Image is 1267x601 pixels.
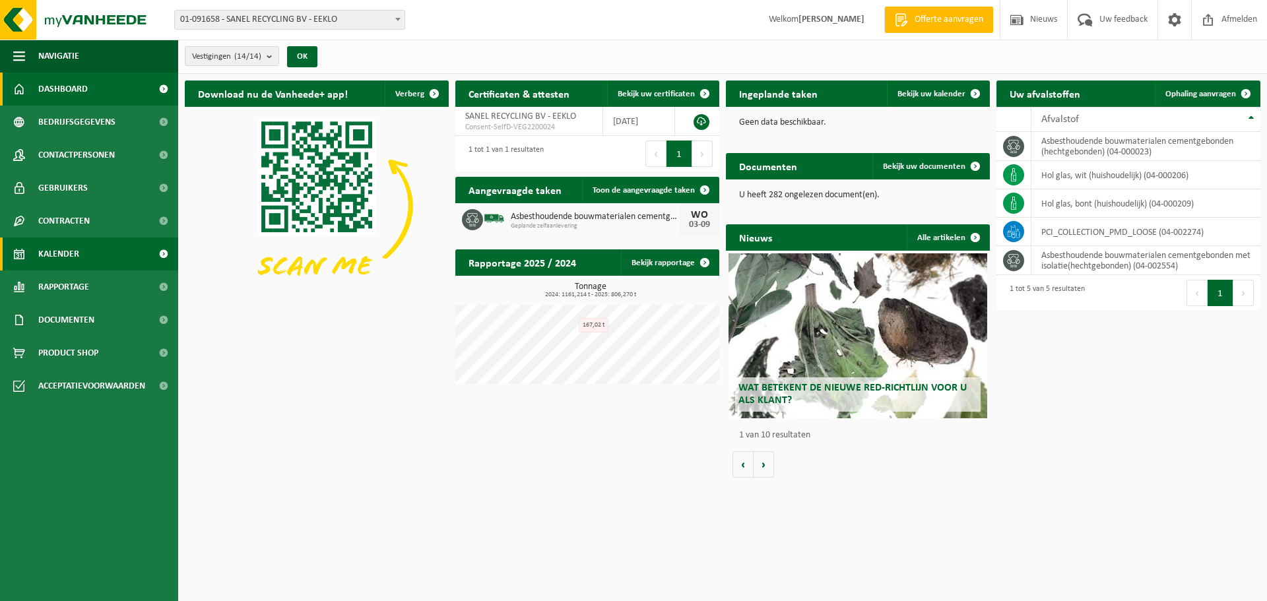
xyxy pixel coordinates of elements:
[234,52,261,61] count: (14/14)
[38,237,79,270] span: Kalender
[579,318,608,332] div: 167,02 t
[455,249,589,275] h2: Rapportage 2025 / 2024
[726,80,831,106] h2: Ingeplande taken
[621,249,718,276] a: Bekijk rapportage
[287,46,317,67] button: OK
[38,106,115,139] span: Bedrijfsgegevens
[1041,114,1079,125] span: Afvalstof
[686,220,713,230] div: 03-09
[726,153,810,179] h2: Documenten
[618,90,695,98] span: Bekijk uw certificaten
[1186,280,1208,306] button: Previous
[38,139,115,172] span: Contactpersonen
[38,73,88,106] span: Dashboard
[1031,218,1260,246] td: PCI_COLLECTION_PMD_LOOSE (04-002274)
[465,122,593,133] span: Consent-SelfD-VEG2200024
[185,80,361,106] h2: Download nu de Vanheede+ app!
[192,47,261,67] span: Vestigingen
[798,15,864,24] strong: [PERSON_NAME]
[38,303,94,336] span: Documenten
[455,80,583,106] h2: Certificaten & attesten
[887,80,989,107] a: Bekijk uw kalender
[911,13,987,26] span: Offerte aanvragen
[185,107,449,305] img: Download de VHEPlus App
[645,141,666,167] button: Previous
[1233,280,1254,306] button: Next
[739,118,977,127] p: Geen data beschikbaar.
[1031,161,1260,189] td: hol glas, wit (huishoudelijk) (04-000206)
[455,177,575,203] h2: Aangevraagde taken
[754,451,774,478] button: Volgende
[897,90,965,98] span: Bekijk uw kalender
[593,186,695,195] span: Toon de aangevraagde taken
[511,222,680,230] span: Geplande zelfaanlevering
[1031,246,1260,275] td: asbesthoudende bouwmaterialen cementgebonden met isolatie(hechtgebonden) (04-002554)
[726,224,785,250] h2: Nieuws
[1208,280,1233,306] button: 1
[511,212,680,222] span: Asbesthoudende bouwmaterialen cementgebonden (hechtgebonden)
[38,172,88,205] span: Gebruikers
[38,369,145,402] span: Acceptatievoorwaarden
[175,11,405,29] span: 01-091658 - SANEL RECYCLING BV - EEKLO
[732,451,754,478] button: Vorige
[1031,189,1260,218] td: hol glas, bont (huishoudelijk) (04-000209)
[1165,90,1236,98] span: Ophaling aanvragen
[729,253,987,418] a: Wat betekent de nieuwe RED-richtlijn voor u als klant?
[462,282,719,298] h3: Tonnage
[883,162,965,171] span: Bekijk uw documenten
[603,107,675,136] td: [DATE]
[38,40,79,73] span: Navigatie
[38,205,90,237] span: Contracten
[185,46,279,66] button: Vestigingen(14/14)
[739,431,983,440] p: 1 van 10 resultaten
[483,207,505,230] img: BL-SO-LV
[666,141,692,167] button: 1
[465,111,576,121] span: SANEL RECYCLING BV - EEKLO
[582,177,718,203] a: Toon de aangevraagde taken
[38,336,98,369] span: Product Shop
[738,383,967,406] span: Wat betekent de nieuwe RED-richtlijn voor u als klant?
[1003,278,1085,307] div: 1 tot 5 van 5 resultaten
[462,292,719,298] span: 2024: 1161,214 t - 2025: 806,270 t
[692,141,713,167] button: Next
[907,224,989,251] a: Alle artikelen
[739,191,977,200] p: U heeft 282 ongelezen document(en).
[395,90,424,98] span: Verberg
[38,270,89,303] span: Rapportage
[872,153,989,179] a: Bekijk uw documenten
[884,7,993,33] a: Offerte aanvragen
[1155,80,1259,107] a: Ophaling aanvragen
[462,139,544,168] div: 1 tot 1 van 1 resultaten
[1031,132,1260,161] td: asbesthoudende bouwmaterialen cementgebonden (hechtgebonden) (04-000023)
[996,80,1093,106] h2: Uw afvalstoffen
[385,80,447,107] button: Verberg
[607,80,718,107] a: Bekijk uw certificaten
[174,10,405,30] span: 01-091658 - SANEL RECYCLING BV - EEKLO
[686,210,713,220] div: WO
